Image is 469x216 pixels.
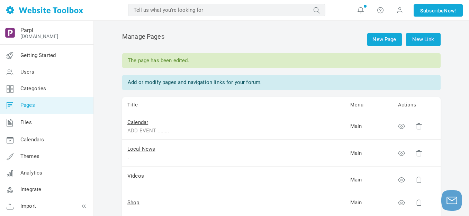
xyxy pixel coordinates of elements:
span: Users [20,69,34,75]
td: Main [345,140,393,167]
a: Shop [127,199,139,206]
div: The page has been edited. [122,53,441,68]
button: Launch chat [441,190,462,211]
span: Import [20,203,36,209]
span: Categories [20,85,46,92]
div: ADD EVENT ........ [127,126,300,134]
span: Files [20,119,32,125]
a: Parpl [20,27,33,34]
div: . [127,153,300,161]
a: Calendar [127,119,148,125]
td: Menu [345,97,393,113]
a: Videos [127,173,144,179]
td: Title [122,97,345,113]
a: SubscribeNow! [414,4,463,17]
a: New Page [367,33,402,46]
span: Now! [444,7,456,15]
span: Analytics [20,170,42,176]
td: Actions [393,97,441,113]
span: Pages [20,102,35,108]
a: [DOMAIN_NAME] [20,34,58,39]
img: output-onlinepngtools%20-%202025-05-26T183955.010.png [4,27,16,38]
span: Integrate [20,186,41,192]
a: New Link [406,33,441,46]
span: Calendars [20,137,44,143]
span: Themes [20,153,39,159]
td: Main [345,193,393,212]
td: Main [345,167,393,194]
input: Tell us what you're looking for [128,4,325,16]
td: Main [345,113,393,140]
h2: Manage Pages [122,33,441,46]
span: Getting Started [20,52,56,58]
div: Add or modify pages and navigation links for your forum. [122,75,441,90]
a: Local News [127,146,155,152]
